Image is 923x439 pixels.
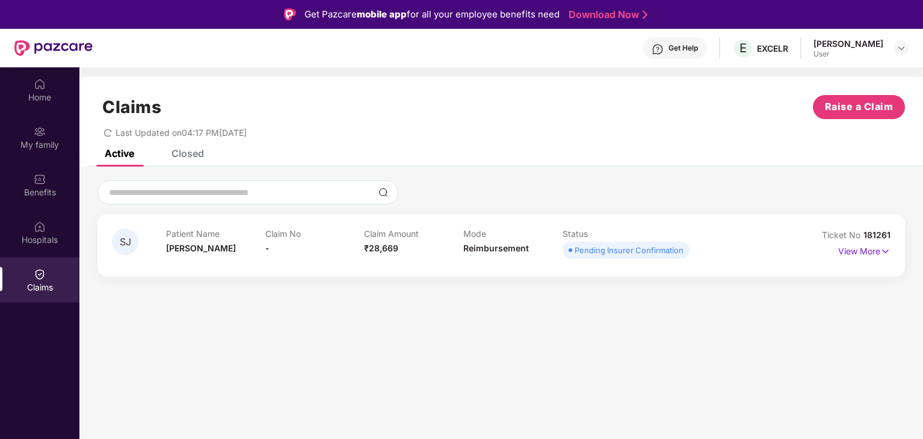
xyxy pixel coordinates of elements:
span: Reimbursement [463,243,529,253]
img: svg+xml;base64,PHN2ZyBpZD0iRHJvcGRvd24tMzJ4MzIiIHhtbG5zPSJodHRwOi8vd3d3LnczLm9yZy8yMDAwL3N2ZyIgd2... [897,43,906,53]
img: svg+xml;base64,PHN2ZyBpZD0iSGVscC0zMngzMiIgeG1sbnM9Imh0dHA6Ly93d3cudzMub3JnLzIwMDAvc3ZnIiB3aWR0aD... [652,43,664,55]
span: - [265,243,270,253]
div: Get Help [668,43,698,53]
img: svg+xml;base64,PHN2ZyBpZD0iQmVuZWZpdHMiIHhtbG5zPSJodHRwOi8vd3d3LnczLm9yZy8yMDAwL3N2ZyIgd2lkdGg9Ij... [34,173,46,185]
span: Ticket No [822,230,863,240]
p: Mode [463,229,563,239]
button: Raise a Claim [813,95,905,119]
div: Active [105,147,134,159]
span: Raise a Claim [825,99,894,114]
span: ₹28,669 [364,243,398,253]
div: [PERSON_NAME] [813,38,883,49]
img: Logo [284,8,296,20]
span: [PERSON_NAME] [166,243,236,253]
img: svg+xml;base64,PHN2ZyB3aWR0aD0iMjAiIGhlaWdodD0iMjAiIHZpZXdCb3g9IjAgMCAyMCAyMCIgZmlsbD0ibm9uZSIgeG... [34,126,46,138]
h1: Claims [102,97,161,117]
img: Stroke [643,8,647,21]
span: E [739,41,747,55]
img: svg+xml;base64,PHN2ZyB4bWxucz0iaHR0cDovL3d3dy53My5vcmcvMjAwMC9zdmciIHdpZHRoPSIxNyIgaGVpZ2h0PSIxNy... [880,245,891,258]
p: Claim No [265,229,365,239]
img: svg+xml;base64,PHN2ZyBpZD0iQ2xhaW0iIHhtbG5zPSJodHRwOi8vd3d3LnczLm9yZy8yMDAwL3N2ZyIgd2lkdGg9IjIwIi... [34,268,46,280]
div: Closed [171,147,204,159]
p: Claim Amount [364,229,463,239]
strong: mobile app [357,8,407,20]
div: EXCELR [757,43,788,54]
div: Get Pazcare for all your employee benefits need [304,7,560,22]
div: Pending Insurer Confirmation [575,244,684,256]
img: svg+xml;base64,PHN2ZyBpZD0iU2VhcmNoLTMyeDMyIiB4bWxucz0iaHR0cDovL3d3dy53My5vcmcvMjAwMC9zdmciIHdpZH... [378,188,388,197]
span: Last Updated on 04:17 PM[DATE] [116,127,247,138]
p: View More [838,242,891,258]
span: redo [103,127,112,138]
span: 181261 [863,230,891,240]
img: New Pazcare Logo [14,40,93,56]
span: SJ [120,237,131,247]
p: Patient Name [166,229,265,239]
a: Download Now [569,8,644,21]
div: User [813,49,883,59]
p: Status [563,229,662,239]
img: svg+xml;base64,PHN2ZyBpZD0iSG9tZSIgeG1sbnM9Imh0dHA6Ly93d3cudzMub3JnLzIwMDAvc3ZnIiB3aWR0aD0iMjAiIG... [34,78,46,90]
img: svg+xml;base64,PHN2ZyBpZD0iSG9zcGl0YWxzIiB4bWxucz0iaHR0cDovL3d3dy53My5vcmcvMjAwMC9zdmciIHdpZHRoPS... [34,221,46,233]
